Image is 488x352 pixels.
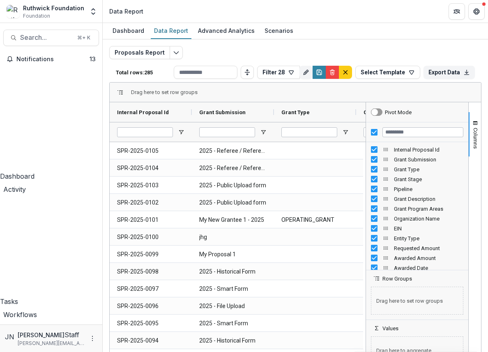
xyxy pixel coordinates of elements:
[366,164,468,174] div: Grant Type Column
[326,66,339,79] button: Delete
[64,330,79,340] p: Staff
[117,212,184,228] span: SPR-2025-0101
[117,177,184,194] span: SPR-2025-0103
[394,245,463,251] span: Requested Amount
[117,194,184,211] span: SPR-2025-0102
[339,66,352,79] button: default
[199,246,267,263] span: My Proposal 1
[449,3,465,20] button: Partners
[18,331,64,339] p: [PERSON_NAME]
[7,5,20,18] img: Ruthwick Foundation
[366,184,468,194] div: Pipeline Column
[394,186,463,192] span: Pipeline
[281,212,349,228] span: OPERATING_GRANT
[261,25,297,37] div: Scenarios
[5,332,14,342] div: Joyce N
[199,212,267,228] span: My New Grantee 1 - 2025
[76,33,92,42] div: ⌘ + K
[199,160,267,177] span: 2025 - Referee / References Form
[199,177,267,194] span: 2025 - Public Upload form
[109,25,147,37] div: Dashboard
[366,243,468,253] div: Requested Amount Column
[313,66,326,79] button: Save
[131,89,198,95] div: Row Groups
[394,156,463,163] span: Grant Submission
[394,265,463,271] span: Awarded Date
[261,23,297,39] a: Scenarios
[394,196,463,202] span: Grant Description
[151,23,191,39] a: Data Report
[241,66,254,79] button: Toggle auto height
[394,235,463,242] span: Entity Type
[117,263,184,280] span: SPR-2025-0098
[117,332,184,349] span: SPR-2025-0094
[117,229,184,246] span: SPR-2025-0100
[366,145,468,154] div: Internal Proposal Id Column
[366,174,468,184] div: Grant Stage Column
[199,315,267,332] span: 2025 - Smart Form
[355,66,420,79] button: Select Template
[394,147,463,153] span: Internal Proposal Id
[109,23,147,39] a: Dashboard
[90,55,96,62] span: 13
[394,206,463,212] span: Grant Program Areas
[366,253,468,263] div: Awarded Amount Column
[199,109,246,115] span: Grant Submission
[472,128,479,149] span: Columns
[199,332,267,349] span: 2025 - Historical Form
[117,127,173,137] input: Internal Proposal Id Filter Input
[394,176,463,182] span: Grant Stage
[366,204,468,214] div: Grant Program Areas Column
[199,229,267,246] span: jhg
[371,287,463,315] span: Drag here to set row groups
[468,3,485,20] button: Get Help
[18,340,84,347] p: [PERSON_NAME][EMAIL_ADDRESS][DOMAIN_NAME]
[366,282,468,320] div: Row Groups
[16,56,90,63] span: Notifications
[3,30,99,46] button: Search...
[117,143,184,159] span: SPR-2025-0105
[199,281,267,297] span: 2025 - Smart Form
[424,66,475,79] button: Export Data
[87,3,99,20] button: Open entity switcher
[366,263,468,273] div: Awarded Date Column
[382,127,463,137] input: Filter Columns Input
[117,246,184,263] span: SPR-2025-0099
[109,7,143,16] div: Data Report
[394,225,463,232] span: EIN
[199,194,267,211] span: 2025 - Public Upload form
[257,66,300,79] button: Filter 28
[117,109,169,115] span: Internal Proposal Id
[366,214,468,223] div: Organization Name Column
[366,233,468,243] div: Entity Type Column
[23,12,50,20] span: Foundation
[195,23,258,39] a: Advanced Analytics
[117,160,184,177] span: SPR-2025-0104
[199,263,267,280] span: 2025 - Historical Form
[366,223,468,233] div: EIN Column
[117,315,184,332] span: SPR-2025-0095
[109,46,170,59] button: Proposals Report
[117,281,184,297] span: SPR-2025-0097
[385,109,412,115] div: Pivot Mode
[366,154,468,164] div: Grant Submission Column
[151,25,191,37] div: Data Report
[3,185,26,193] span: Activity
[131,89,198,95] span: Drag here to set row groups
[199,298,267,315] span: 2025 - File Upload
[394,216,463,222] span: Organization Name
[394,255,463,261] span: Awarded Amount
[178,129,184,136] button: Open Filter Menu
[20,34,72,41] span: Search...
[3,53,99,66] button: Notifications13
[170,46,183,59] button: Edit selected report
[366,194,468,204] div: Grant Description Column
[116,69,170,76] p: Total rows: 285
[394,166,463,173] span: Grant Type
[117,298,184,315] span: SPR-2025-0096
[3,311,37,319] span: Workflows
[106,5,147,17] nav: breadcrumb
[382,276,412,282] span: Row Groups
[299,66,313,79] button: Rename
[23,4,84,12] div: Ruthwick Foundation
